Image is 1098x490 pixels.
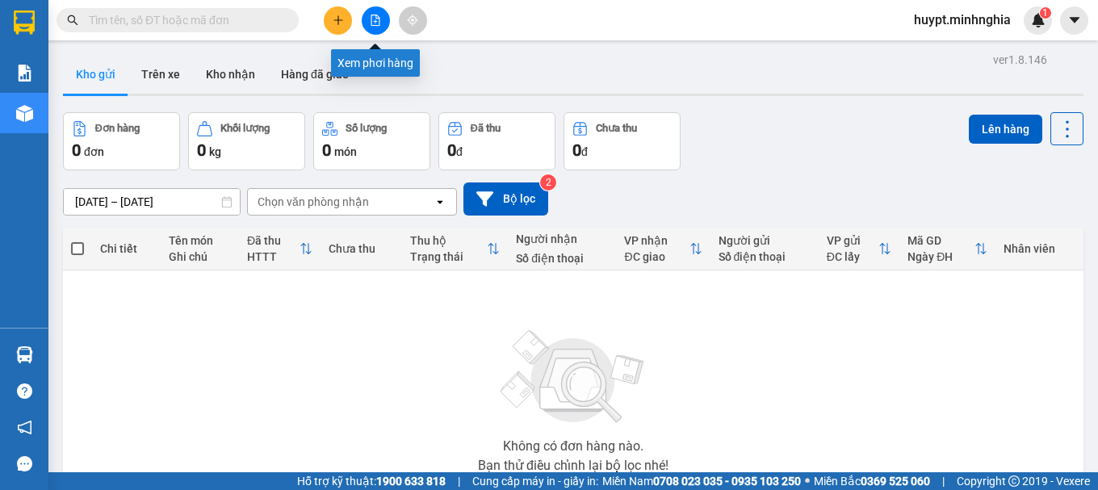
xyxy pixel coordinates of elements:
[616,228,710,270] th: Toggle SortBy
[399,6,427,35] button: aim
[993,51,1047,69] div: ver 1.8.146
[324,6,352,35] button: plus
[814,472,930,490] span: Miền Bắc
[907,250,974,263] div: Ngày ĐH
[1060,6,1088,35] button: caret-down
[63,55,128,94] button: Kho gửi
[1031,13,1046,27] img: icon-new-feature
[402,228,509,270] th: Toggle SortBy
[907,234,974,247] div: Mã GD
[1008,475,1020,487] span: copyright
[463,182,548,216] button: Bộ lọc
[370,15,381,26] span: file-add
[17,383,32,399] span: question-circle
[827,250,879,263] div: ĐC lấy
[239,228,321,270] th: Toggle SortBy
[410,234,488,247] div: Thu hộ
[719,234,811,247] div: Người gửi
[492,320,654,433] img: svg+xml;base64,PHN2ZyBjbGFzcz0ibGlzdC1wbHVnX19zdmciIHhtbG5zPSJodHRwOi8vd3d3LnczLm9yZy8yMDAwL3N2Zy...
[653,475,801,488] strong: 0708 023 035 - 0935 103 250
[1042,7,1048,19] span: 1
[1004,242,1075,255] div: Nhân viên
[602,472,801,490] span: Miền Nam
[197,140,206,160] span: 0
[63,112,180,170] button: Đơn hàng0đơn
[827,234,879,247] div: VP gửi
[331,49,420,77] div: Xem phơi hàng
[540,174,556,191] sup: 2
[220,123,270,134] div: Khối lượng
[247,234,300,247] div: Đã thu
[471,123,501,134] div: Đã thu
[516,232,608,245] div: Người nhận
[805,478,810,484] span: ⚪️
[564,112,681,170] button: Chưa thu0đ
[297,472,446,490] span: Hỗ trợ kỹ thuật:
[128,55,193,94] button: Trên xe
[478,459,668,472] div: Bạn thử điều chỉnh lại bộ lọc nhé!
[624,250,689,263] div: ĐC giao
[333,15,344,26] span: plus
[84,145,104,158] span: đơn
[572,140,581,160] span: 0
[624,234,689,247] div: VP nhận
[456,145,463,158] span: đ
[209,145,221,158] span: kg
[861,475,930,488] strong: 0369 525 060
[268,55,362,94] button: Hàng đã giao
[14,10,35,35] img: logo-vxr
[346,123,387,134] div: Số lượng
[410,250,488,263] div: Trạng thái
[596,123,637,134] div: Chưa thu
[407,15,418,26] span: aim
[313,112,430,170] button: Số lượng0món
[1040,7,1051,19] sup: 1
[16,346,33,363] img: warehouse-icon
[16,65,33,82] img: solution-icon
[100,242,153,255] div: Chi tiết
[719,250,811,263] div: Số điện thoại
[901,10,1024,30] span: huypt.minhnghia
[16,105,33,122] img: warehouse-icon
[193,55,268,94] button: Kho nhận
[447,140,456,160] span: 0
[942,472,945,490] span: |
[95,123,140,134] div: Đơn hàng
[516,252,608,265] div: Số điện thoại
[169,234,231,247] div: Tên món
[458,472,460,490] span: |
[17,456,32,471] span: message
[899,228,995,270] th: Toggle SortBy
[819,228,900,270] th: Toggle SortBy
[438,112,555,170] button: Đã thu0đ
[64,189,240,215] input: Select a date range.
[67,15,78,26] span: search
[362,6,390,35] button: file-add
[17,420,32,435] span: notification
[322,140,331,160] span: 0
[188,112,305,170] button: Khối lượng0kg
[503,440,643,453] div: Không có đơn hàng nào.
[258,194,369,210] div: Chọn văn phòng nhận
[247,250,300,263] div: HTTT
[472,472,598,490] span: Cung cấp máy in - giấy in:
[334,145,357,158] span: món
[581,145,588,158] span: đ
[1067,13,1082,27] span: caret-down
[72,140,81,160] span: 0
[329,242,394,255] div: Chưa thu
[376,475,446,488] strong: 1900 633 818
[89,11,279,29] input: Tìm tên, số ĐT hoặc mã đơn
[434,195,446,208] svg: open
[169,250,231,263] div: Ghi chú
[969,115,1042,144] button: Lên hàng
